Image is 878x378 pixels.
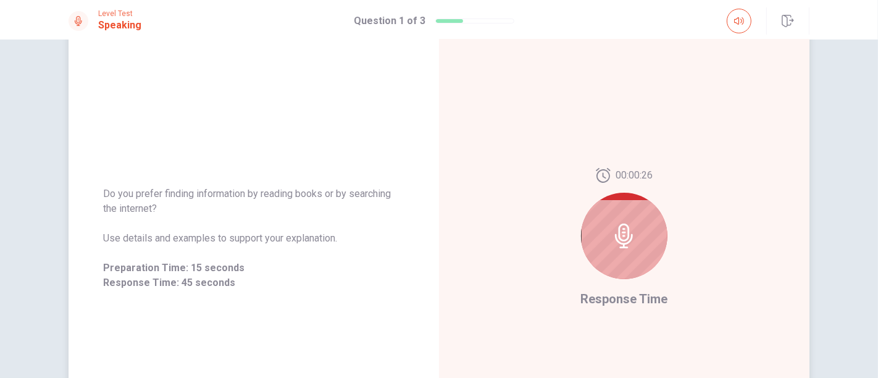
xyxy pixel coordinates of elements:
h1: Question 1 of 3 [354,14,425,28]
span: Level Test [98,9,141,18]
span: 00:00:26 [616,168,653,183]
span: Response Time: 45 seconds [103,275,404,290]
h1: Speaking [98,18,141,33]
span: Use details and examples to support your explanation. [103,231,404,246]
span: Preparation Time: 15 seconds [103,261,404,275]
span: Response Time [581,292,668,306]
span: Do you prefer finding information by reading books or by searching the internet? [103,187,404,216]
